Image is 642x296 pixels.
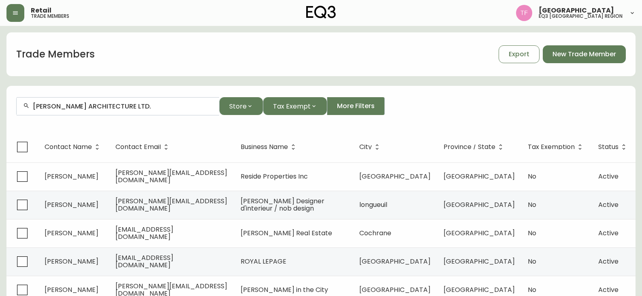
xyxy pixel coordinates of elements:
[528,285,536,294] span: No
[45,200,98,209] span: [PERSON_NAME]
[359,145,372,149] span: City
[241,257,286,266] span: ROYAL LEPAGE
[598,172,619,181] span: Active
[598,145,619,149] span: Status
[45,257,98,266] span: [PERSON_NAME]
[359,143,382,151] span: City
[16,47,95,61] h1: Trade Members
[31,14,69,19] h5: trade members
[241,172,308,181] span: Reside Properties Inc
[552,50,616,59] span: New Trade Member
[444,228,515,238] span: [GEOGRAPHIC_DATA]
[115,253,173,270] span: [EMAIL_ADDRESS][DOMAIN_NAME]
[499,45,540,63] button: Export
[444,257,515,266] span: [GEOGRAPHIC_DATA]
[359,285,431,294] span: [GEOGRAPHIC_DATA]
[528,145,575,149] span: Tax Exemption
[528,200,536,209] span: No
[509,50,529,59] span: Export
[543,45,626,63] button: New Trade Member
[45,285,98,294] span: [PERSON_NAME]
[241,228,332,238] span: [PERSON_NAME] Real Estate
[598,228,619,238] span: Active
[45,145,92,149] span: Contact Name
[115,196,227,213] span: [PERSON_NAME][EMAIL_ADDRESS][DOMAIN_NAME]
[337,102,375,111] span: More Filters
[528,143,585,151] span: Tax Exemption
[327,97,385,115] button: More Filters
[528,228,536,238] span: No
[45,143,102,151] span: Contact Name
[115,225,173,241] span: [EMAIL_ADDRESS][DOMAIN_NAME]
[273,101,311,111] span: Tax Exempt
[241,285,328,294] span: [PERSON_NAME] in the City
[539,7,614,14] span: [GEOGRAPHIC_DATA]
[598,143,629,151] span: Status
[359,257,431,266] span: [GEOGRAPHIC_DATA]
[444,285,515,294] span: [GEOGRAPHIC_DATA]
[359,172,431,181] span: [GEOGRAPHIC_DATA]
[115,145,161,149] span: Contact Email
[45,228,98,238] span: [PERSON_NAME]
[516,5,532,21] img: 971393357b0bdd4f0581b88529d406f6
[444,200,515,209] span: [GEOGRAPHIC_DATA]
[219,97,263,115] button: Store
[444,172,515,181] span: [GEOGRAPHIC_DATA]
[115,168,227,185] span: [PERSON_NAME][EMAIL_ADDRESS][DOMAIN_NAME]
[241,143,299,151] span: Business Name
[444,143,506,151] span: Province / State
[31,7,51,14] span: Retail
[528,172,536,181] span: No
[359,228,391,238] span: Cochrane
[241,196,324,213] span: [PERSON_NAME] Designer d'interieur / nob design
[306,6,336,19] img: logo
[33,102,213,110] input: Search
[444,145,495,149] span: Province / State
[528,257,536,266] span: No
[45,172,98,181] span: [PERSON_NAME]
[598,257,619,266] span: Active
[539,14,623,19] h5: eq3 [GEOGRAPHIC_DATA] region
[115,143,171,151] span: Contact Email
[598,200,619,209] span: Active
[359,200,387,209] span: longueuil
[598,285,619,294] span: Active
[229,101,247,111] span: Store
[263,97,327,115] button: Tax Exempt
[241,145,288,149] span: Business Name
